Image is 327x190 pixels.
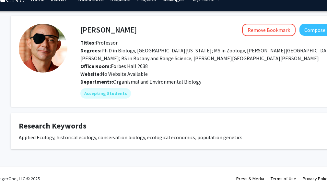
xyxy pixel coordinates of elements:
[5,161,28,185] iframe: Chat
[80,71,101,77] b: Website:
[80,24,137,36] h4: [PERSON_NAME]
[80,88,131,99] mat-chip: Accepting Students
[80,47,101,54] b: Degrees:
[271,176,296,182] a: Terms of Use
[236,176,264,182] a: Press & Media
[80,63,148,69] span: Forbes Hall 2038
[80,39,96,46] b: Titles:
[19,24,67,73] img: Profile Picture
[80,78,113,85] b: Departments:
[80,63,111,69] b: Office Room:
[113,78,201,85] span: Organismal and Environmental Biology
[242,24,296,36] button: Remove Bookmark
[80,71,148,77] span: No Website Available
[80,39,118,46] span: Professor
